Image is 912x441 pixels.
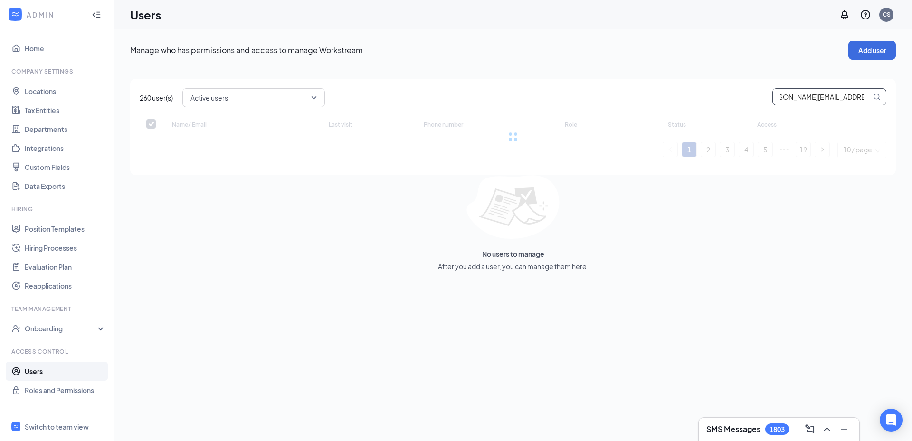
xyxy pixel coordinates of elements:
a: Reapplications [25,276,106,295]
svg: ComposeMessage [804,423,816,435]
span: No users to manage [482,249,544,259]
a: Locations [25,82,106,101]
a: Position Templates [25,219,106,238]
a: Roles and Permissions [25,381,106,400]
div: Team Management [11,305,104,313]
a: Custom Fields [25,158,106,177]
svg: UserCheck [11,324,21,333]
input: Search users [773,89,871,105]
div: Open Intercom Messenger [880,409,902,432]
svg: Collapse [92,10,101,19]
a: Tax Entities [25,101,106,120]
svg: WorkstreamLogo [13,423,19,430]
svg: Notifications [839,9,850,20]
div: Access control [11,347,104,356]
p: Manage who has permissions and access to manage Workstream [130,45,848,56]
svg: MagnifyingGlass [873,93,881,101]
svg: Minimize [838,423,850,435]
a: Data Exports [25,177,106,196]
svg: QuestionInfo [860,9,871,20]
h1: Users [130,7,161,23]
button: Add user [848,41,896,60]
div: Company Settings [11,67,104,75]
button: ComposeMessage [802,422,817,437]
a: Departments [25,120,106,139]
span: 260 user(s) [140,93,173,103]
div: Switch to team view [25,422,89,432]
a: Integrations [25,139,106,158]
div: 1803 [769,425,785,433]
div: ADMIN [27,10,83,19]
div: CS [883,10,891,19]
h3: SMS Messages [706,424,760,434]
a: Home [25,39,106,58]
button: Minimize [836,422,852,437]
a: Hiring Processes [25,238,106,257]
div: Hiring [11,205,104,213]
span: After you add a user, you can manage them here. [438,261,589,272]
div: Onboarding [25,324,98,333]
a: Users [25,362,106,381]
svg: ChevronUp [821,423,833,435]
a: Evaluation Plan [25,257,106,276]
button: ChevronUp [819,422,835,437]
svg: WorkstreamLogo [10,9,20,19]
span: Active users [190,91,228,105]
